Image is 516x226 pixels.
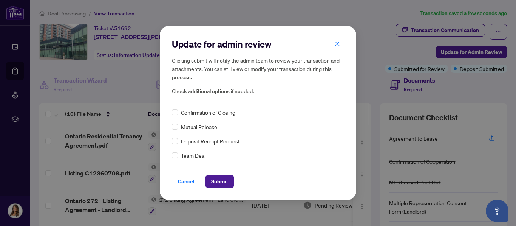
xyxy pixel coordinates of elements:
span: Deposit Receipt Request [181,137,240,145]
span: Mutual Release [181,123,217,131]
span: Cancel [178,175,195,188]
button: Open asap [486,200,508,222]
span: Check additional options if needed: [172,87,344,96]
span: Team Deal [181,151,205,160]
span: Confirmation of Closing [181,108,235,117]
h2: Update for admin review [172,38,344,50]
h5: Clicking submit will notify the admin team to review your transaction and attachments. You can st... [172,56,344,81]
span: Submit [211,175,228,188]
button: Cancel [172,175,201,188]
span: close [335,41,340,46]
button: Submit [205,175,234,188]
